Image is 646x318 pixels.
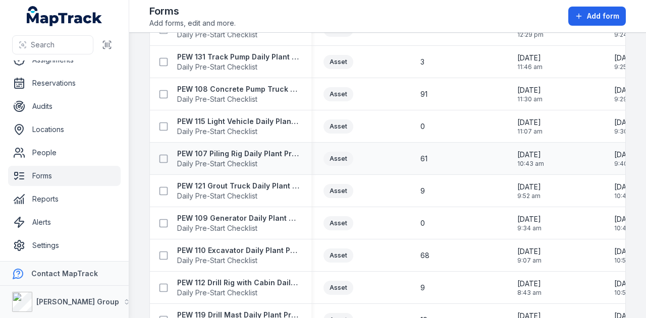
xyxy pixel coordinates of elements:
[177,30,299,40] span: Daily Pre-Start Checklist
[614,160,638,168] span: 9:40 am
[517,117,543,128] span: [DATE]
[8,143,121,163] a: People
[614,182,641,200] time: 11/07/2025, 10:49:04 am
[31,40,55,50] span: Search
[614,182,641,192] span: [DATE]
[177,191,299,201] span: Daily Pre-Start Checklist
[420,57,424,67] span: 3
[177,84,299,104] a: PEW 108 Concrete Pump Truck Daily Plant Pre-Start ChecklistDaily Pre-Start Checklist
[8,96,121,116] a: Audits
[8,189,121,209] a: Reports
[517,246,542,257] span: [DATE]
[517,214,542,232] time: 04/11/2024, 9:34:30 am
[177,94,299,104] span: Daily Pre-Start Checklist
[12,35,93,54] button: Search
[177,223,299,233] span: Daily Pre-Start Checklist
[517,279,542,289] span: [DATE]
[36,297,119,306] strong: [PERSON_NAME] Group
[177,84,299,94] strong: PEW 108 Concrete Pump Truck Daily Plant Pre-Start Checklist
[8,73,121,93] a: Reservations
[614,53,638,71] time: 11/08/2025, 9:25:28 am
[177,245,299,266] a: PEW 110 Excavator Daily Plant Pre-Start ChecklistDaily Pre-Start Checklist
[614,214,641,224] span: [DATE]
[177,213,299,233] a: PEW 109 Generator Daily Plant Pre-Start ChecklistDaily Pre-Start Checklist
[324,248,353,263] div: Asset
[614,224,641,232] span: 10:49 am
[614,150,638,168] time: 07/08/2025, 9:40:28 am
[31,269,98,278] strong: Contact MapTrack
[614,31,638,39] span: 9:24 am
[8,235,121,256] a: Settings
[517,63,543,71] span: 11:46 am
[517,128,543,136] span: 11:07 am
[324,55,353,69] div: Asset
[614,85,638,103] time: 11/08/2025, 9:29:36 am
[420,250,429,261] span: 68
[614,246,640,257] span: [DATE]
[614,246,640,265] time: 11/07/2025, 10:50:39 am
[177,245,299,256] strong: PEW 110 Excavator Daily Plant Pre-Start Checklist
[614,279,639,297] time: 11/07/2025, 10:51:21 am
[177,126,299,137] span: Daily Pre-Start Checklist
[177,62,299,72] span: Daily Pre-Start Checklist
[517,182,541,192] span: [DATE]
[324,281,353,295] div: Asset
[614,289,639,297] span: 10:51 am
[517,224,542,232] span: 9:34 am
[614,279,639,289] span: [DATE]
[614,85,638,95] span: [DATE]
[517,150,544,168] time: 04/11/2024, 10:43:04 am
[517,85,543,103] time: 04/11/2024, 11:30:34 am
[177,149,299,159] strong: PEW 107 Piling Rig Daily Plant Pre-Start Checklist
[420,218,425,228] span: 0
[517,289,542,297] span: 8:43 am
[614,53,638,63] span: [DATE]
[8,166,121,186] a: Forms
[568,7,626,26] button: Add form
[614,150,638,160] span: [DATE]
[324,87,353,101] div: Asset
[420,186,425,196] span: 9
[517,95,543,103] span: 11:30 am
[614,117,638,128] span: [DATE]
[517,53,543,63] span: [DATE]
[517,246,542,265] time: 04/11/2024, 9:07:02 am
[420,154,427,164] span: 61
[177,52,299,62] strong: PEW 131 Track Pump Daily Plant Pre-Start
[177,256,299,266] span: Daily Pre-Start Checklist
[614,214,641,232] time: 11/07/2025, 10:49:48 am
[27,6,102,26] a: MapTrack
[517,214,542,224] span: [DATE]
[420,89,427,99] span: 91
[177,181,299,201] a: PEW 121 Grout Truck Daily Plant Pre-Start ChecklistDaily Pre-Start Checklist
[177,278,299,288] strong: PEW 112 Drill Rig with Cabin Daily Plant Pre-Start Checklist
[517,117,543,136] time: 04/11/2024, 11:07:34 am
[177,149,299,169] a: PEW 107 Piling Rig Daily Plant Pre-Start ChecklistDaily Pre-Start Checklist
[420,283,425,293] span: 9
[614,95,638,103] span: 9:29 am
[8,119,121,140] a: Locations
[517,182,541,200] time: 04/11/2024, 9:52:20 am
[177,52,299,72] a: PEW 131 Track Pump Daily Plant Pre-StartDaily Pre-Start Checklist
[324,216,353,230] div: Asset
[517,192,541,200] span: 9:52 am
[177,181,299,191] strong: PEW 121 Grout Truck Daily Plant Pre-Start Checklist
[149,4,236,18] h2: Forms
[177,213,299,223] strong: PEW 109 Generator Daily Plant Pre-Start Checklist
[8,212,121,232] a: Alerts
[517,85,543,95] span: [DATE]
[324,152,353,166] div: Asset
[517,257,542,265] span: 9:07 am
[177,288,299,298] span: Daily Pre-Start Checklist
[517,31,544,39] span: 12:29 pm
[614,257,640,265] span: 10:50 am
[517,53,543,71] time: 04/11/2024, 11:46:58 am
[517,150,544,160] span: [DATE]
[614,192,641,200] span: 10:49 am
[177,116,299,126] strong: PEW 115 Light Vehicle Daily Plant Pre-Start Checklist
[517,160,544,168] span: 10:43 am
[587,11,619,21] span: Add form
[177,278,299,298] a: PEW 112 Drill Rig with Cabin Daily Plant Pre-Start ChecklistDaily Pre-Start Checklist
[149,18,236,28] span: Add forms, edit and more.
[614,117,638,136] time: 11/08/2025, 9:30:28 am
